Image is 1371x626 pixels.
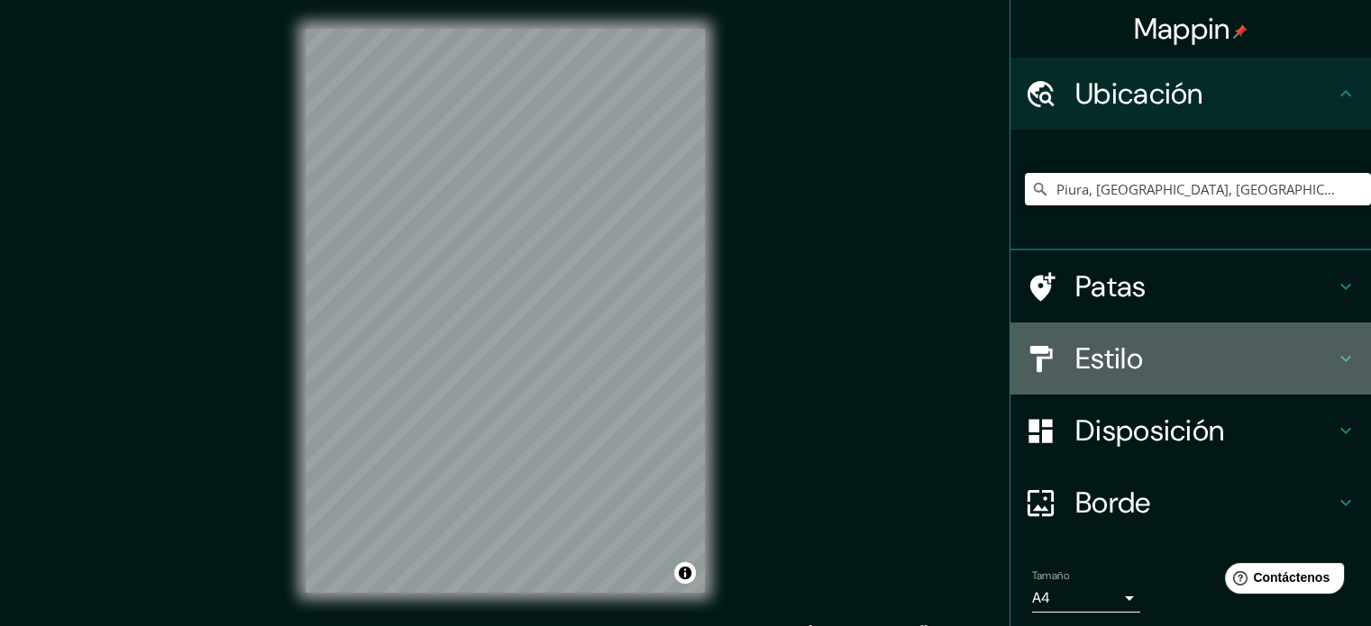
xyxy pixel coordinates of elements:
[1032,568,1069,583] font: Tamaño
[1134,10,1230,48] font: Mappin
[1010,467,1371,539] div: Borde
[1075,484,1151,522] font: Borde
[1233,24,1248,39] img: pin-icon.png
[1032,588,1050,607] font: A4
[306,29,705,593] canvas: Mapa
[1010,395,1371,467] div: Disposición
[1010,322,1371,395] div: Estilo
[1025,173,1371,205] input: Elige tu ciudad o zona
[1075,268,1147,305] font: Patas
[1211,556,1351,606] iframe: Lanzador de widgets de ayuda
[1075,412,1224,449] font: Disposición
[1032,584,1140,612] div: A4
[1010,250,1371,322] div: Patas
[1075,75,1203,113] font: Ubicación
[1010,58,1371,130] div: Ubicación
[1075,340,1143,377] font: Estilo
[674,562,696,584] button: Activar o desactivar atribución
